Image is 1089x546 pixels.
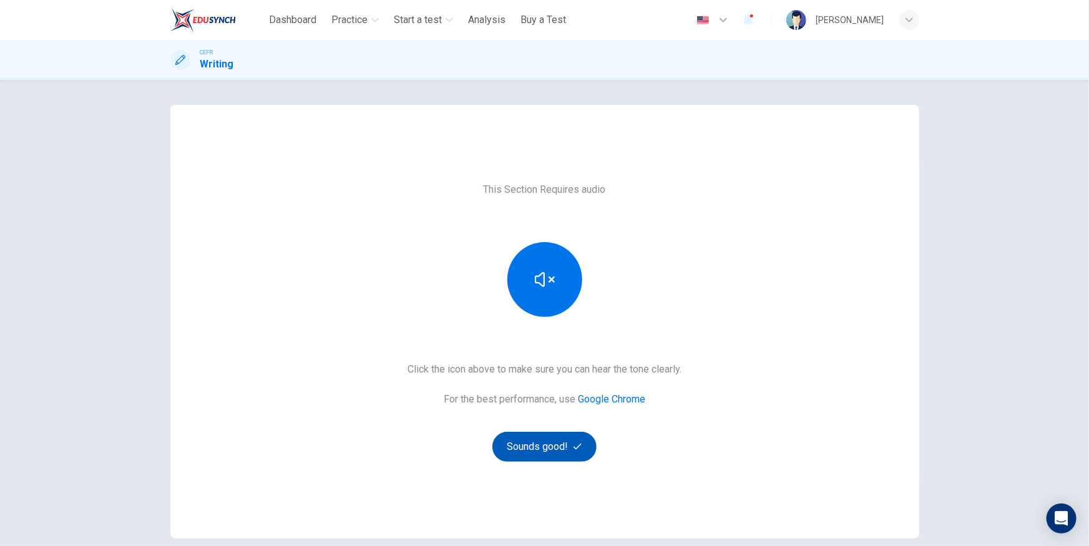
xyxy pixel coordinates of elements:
button: Practice [326,9,384,31]
div: Open Intercom Messenger [1047,504,1077,534]
h6: This Section Requires audio [484,182,606,197]
span: Analysis [468,12,505,27]
img: en [695,16,711,25]
button: Analysis [463,9,510,31]
span: CEFR [200,48,213,57]
div: [PERSON_NAME] [816,12,884,27]
span: Dashboard [269,12,316,27]
span: Practice [331,12,368,27]
img: Profile picture [786,10,806,30]
h6: For the best performance, use [444,392,645,407]
a: ELTC logo [170,7,265,32]
h6: Click the icon above to make sure you can hear the tone clearly. [408,362,681,377]
span: Start a test [394,12,442,27]
button: Buy a Test [515,9,571,31]
span: Buy a Test [520,12,566,27]
h1: Writing [200,57,234,72]
img: ELTC logo [170,7,236,32]
a: Google Chrome [578,393,645,405]
button: Start a test [389,9,458,31]
button: Sounds good! [492,432,597,462]
button: Dashboard [264,9,321,31]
